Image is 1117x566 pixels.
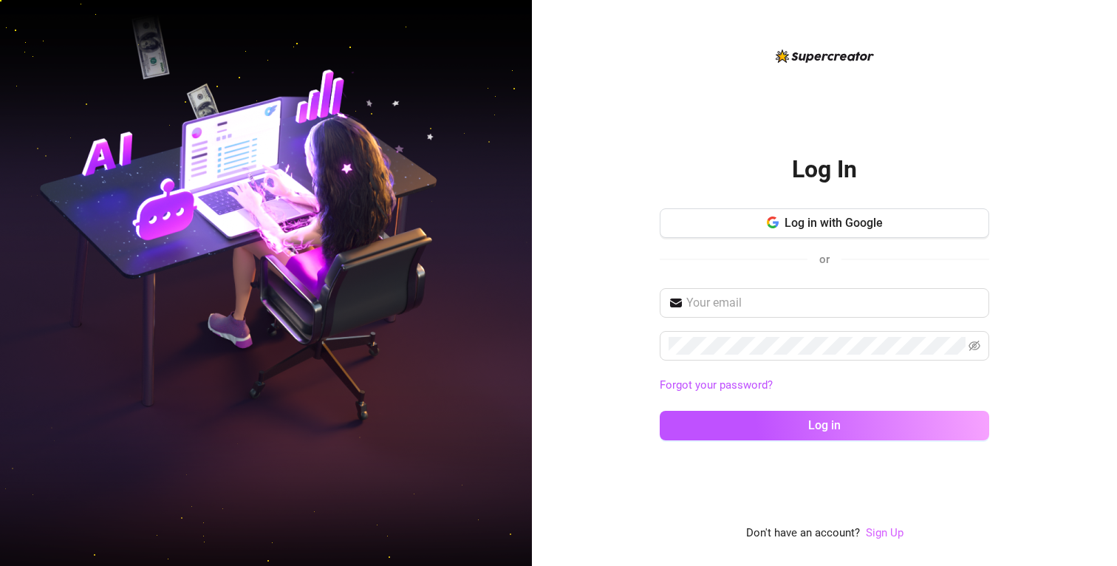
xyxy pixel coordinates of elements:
a: Sign Up [866,526,903,539]
span: Log in with Google [785,216,883,230]
button: Log in with Google [660,208,989,238]
input: Your email [686,294,980,312]
span: Log in [808,418,841,432]
img: logo-BBDzfeDw.svg [776,50,874,63]
a: Forgot your password? [660,378,773,392]
h2: Log In [792,154,857,185]
span: Don't have an account? [746,525,860,542]
a: Forgot your password? [660,377,989,395]
span: or [819,253,830,266]
button: Log in [660,411,989,440]
a: Sign Up [866,525,903,542]
span: eye-invisible [969,340,980,352]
